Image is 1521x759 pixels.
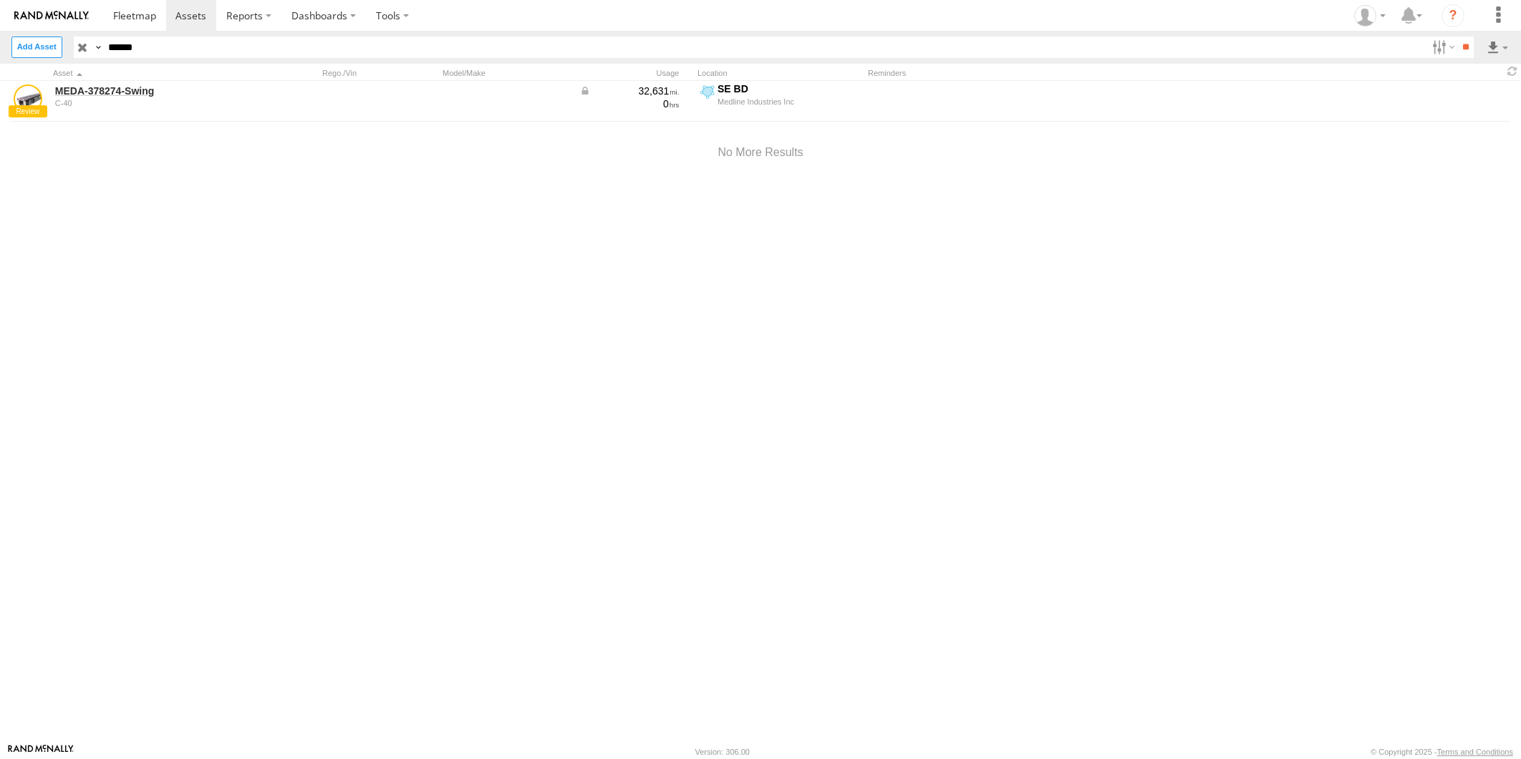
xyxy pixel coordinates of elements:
a: View Asset Details [14,84,42,113]
label: Search Query [92,37,103,57]
label: Create New Asset [11,37,62,57]
div: 0 [579,97,680,110]
div: Model/Make [443,68,571,78]
img: rand-logo.svg [14,11,89,21]
div: Usage [577,68,692,78]
span: Refresh [1504,65,1521,79]
div: SE BD [718,82,860,95]
a: MEDA-378274-Swing [55,84,251,97]
div: Click to Sort [53,68,253,78]
a: Terms and Conditions [1437,748,1513,756]
div: undefined [55,99,251,107]
div: © Copyright 2025 - [1371,748,1513,756]
div: Reminders [868,68,1097,78]
div: Location [697,68,862,78]
a: Visit our Website [8,745,74,759]
label: Click to View Current Location [697,82,862,121]
i: ? [1442,4,1464,27]
div: Rego./Vin [322,68,437,78]
div: Jennifer Albro [1349,5,1391,26]
label: Search Filter Options [1426,37,1457,57]
div: Data from Vehicle CANbus [579,84,680,97]
label: Export results as... [1485,37,1510,57]
div: Medline Industries Inc [718,97,860,107]
div: Version: 306.00 [695,748,750,756]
